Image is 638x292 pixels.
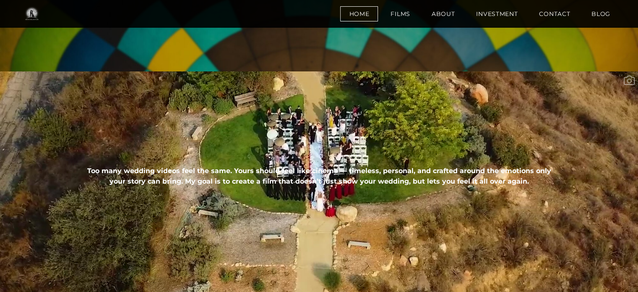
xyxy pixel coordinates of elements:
[423,6,464,21] a: About
[340,6,378,21] a: Home
[382,6,419,21] a: Films
[530,6,579,21] a: Contact
[17,5,47,22] img: One in a Million Films | Los Angeles Wedding Videographer
[467,6,526,21] a: Investment
[583,6,619,21] a: BLOG
[87,167,551,185] font: Too many wedding videos feel the same. Yours should feel like cinema — timeless, personal, and cr...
